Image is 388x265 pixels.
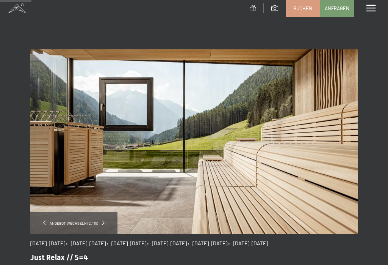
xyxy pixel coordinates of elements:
[46,221,102,226] span: Angebot wechseln (2 / 15)
[30,49,358,234] img: Just Relax // 5=4
[320,0,354,16] a: Anfragen
[325,5,349,12] span: Anfragen
[147,240,187,246] span: • [DATE]–[DATE]
[228,240,268,246] span: • [DATE]–[DATE]
[293,5,312,12] span: Buchen
[66,240,106,246] span: • [DATE]–[DATE]
[188,240,227,246] span: • [DATE]–[DATE]
[30,253,88,262] span: Just Relax // 5=4
[30,240,65,246] span: [DATE]–[DATE]
[106,240,146,246] span: • [DATE]–[DATE]
[286,0,319,16] a: Buchen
